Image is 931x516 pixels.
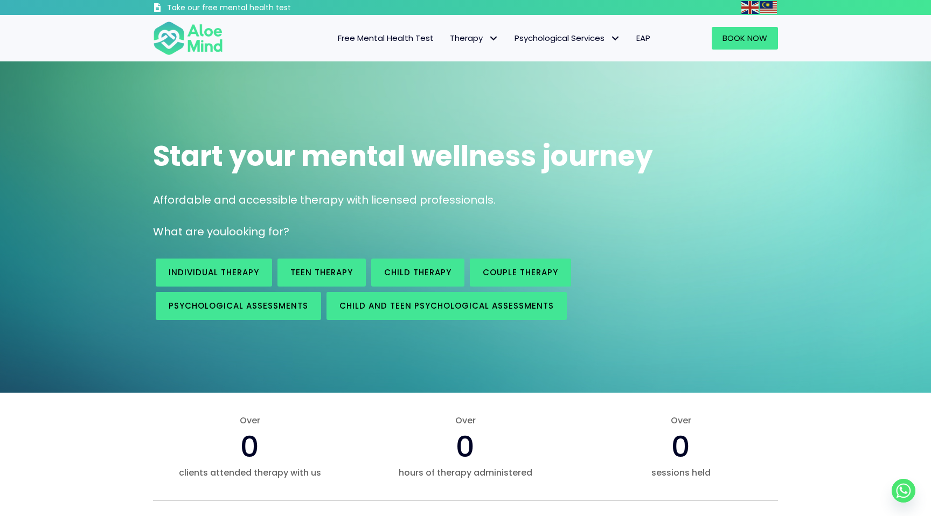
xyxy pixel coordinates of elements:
[760,1,777,14] img: ms
[892,479,915,503] a: Whatsapp
[226,224,289,239] span: looking for?
[384,267,451,278] span: Child Therapy
[240,426,259,467] span: 0
[330,27,442,50] a: Free Mental Health Test
[584,414,778,427] span: Over
[326,292,567,320] a: Child and Teen Psychological assessments
[741,1,760,13] a: English
[156,259,272,287] a: Individual therapy
[153,414,347,427] span: Over
[506,27,628,50] a: Psychological ServicesPsychological Services: submenu
[153,224,226,239] span: What are you
[584,466,778,479] span: sessions held
[369,414,562,427] span: Over
[153,136,653,176] span: Start your mental wellness journey
[628,27,658,50] a: EAP
[153,3,349,15] a: Take our free mental health test
[153,466,347,479] span: clients attended therapy with us
[483,267,558,278] span: Couple therapy
[153,192,778,208] p: Affordable and accessible therapy with licensed professionals.
[636,32,650,44] span: EAP
[442,27,506,50] a: TherapyTherapy: submenu
[456,426,475,467] span: 0
[369,466,562,479] span: hours of therapy administered
[237,27,658,50] nav: Menu
[741,1,759,14] img: en
[485,31,501,46] span: Therapy: submenu
[450,32,498,44] span: Therapy
[290,267,353,278] span: Teen Therapy
[156,292,321,320] a: Psychological assessments
[338,32,434,44] span: Free Mental Health Test
[339,300,554,311] span: Child and Teen Psychological assessments
[722,32,767,44] span: Book Now
[167,3,349,13] h3: Take our free mental health test
[470,259,571,287] a: Couple therapy
[169,300,308,311] span: Psychological assessments
[712,27,778,50] a: Book Now
[515,32,620,44] span: Psychological Services
[371,259,464,287] a: Child Therapy
[277,259,366,287] a: Teen Therapy
[760,1,778,13] a: Malay
[671,426,690,467] span: 0
[169,267,259,278] span: Individual therapy
[607,31,623,46] span: Psychological Services: submenu
[153,20,223,56] img: Aloe mind Logo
